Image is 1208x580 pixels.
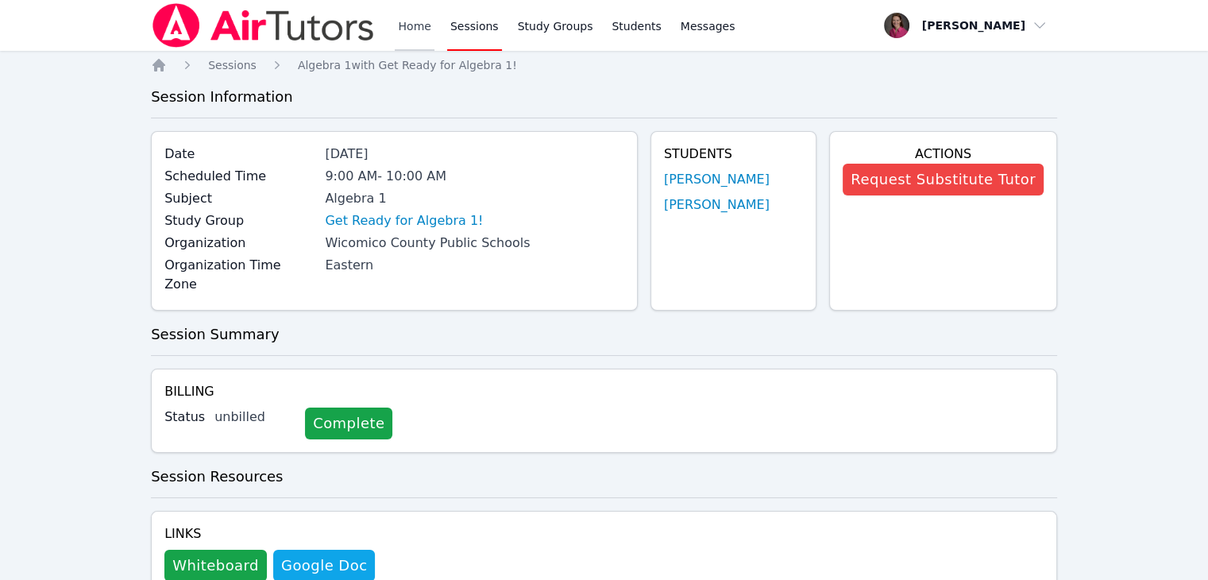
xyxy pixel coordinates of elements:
a: Get Ready for Algebra 1! [325,211,483,230]
img: Air Tutors [151,3,376,48]
label: Status [164,408,205,427]
label: Date [164,145,315,164]
label: Organization [164,234,315,253]
a: Sessions [208,57,257,73]
div: Wicomico County Public Schools [325,234,623,253]
h4: Students [664,145,803,164]
span: Algebra 1 with Get Ready for Algebra 1! [298,59,517,72]
a: Algebra 1with Get Ready for Algebra 1! [298,57,517,73]
h3: Session Resources [151,466,1057,488]
div: Eastern [325,256,623,275]
h4: Links [164,524,375,543]
label: Organization Time Zone [164,256,315,294]
button: Request Substitute Tutor [843,164,1044,195]
span: Sessions [208,59,257,72]
h4: Actions [843,145,1044,164]
div: [DATE] [325,145,623,164]
a: [PERSON_NAME] [664,170,770,189]
div: 9:00 AM - 10:00 AM [325,167,623,186]
span: Messages [681,18,735,34]
label: Study Group [164,211,315,230]
div: unbilled [214,408,292,427]
a: Complete [305,408,392,439]
h4: Billing [164,382,1044,401]
h3: Session Information [151,86,1057,108]
nav: Breadcrumb [151,57,1057,73]
label: Subject [164,189,315,208]
label: Scheduled Time [164,167,315,186]
a: [PERSON_NAME] [664,195,770,215]
h3: Session Summary [151,323,1057,346]
div: Algebra 1 [325,189,623,208]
